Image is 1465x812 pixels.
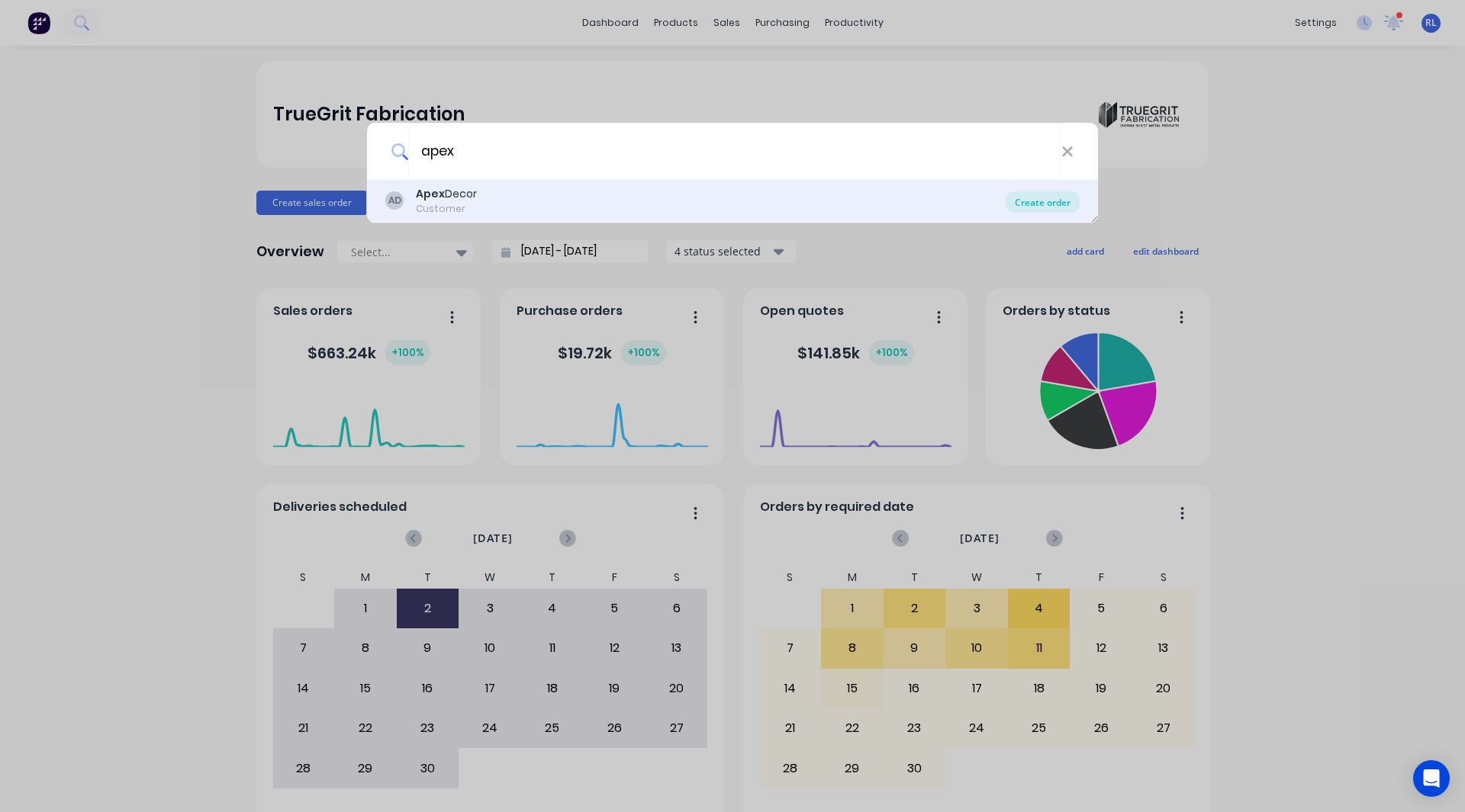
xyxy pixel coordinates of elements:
div: Customer [416,202,477,216]
div: Decor [416,186,477,202]
div: AD [385,191,404,210]
div: Open Intercom Messenger [1413,760,1450,797]
input: Enter a customer name to create a new order... [408,123,1061,180]
b: Apex [416,186,445,201]
div: Create order [1006,191,1080,213]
